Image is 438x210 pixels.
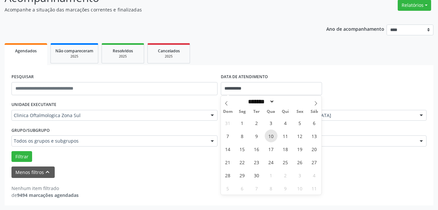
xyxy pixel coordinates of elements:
span: Setembro 9, 2025 [250,130,263,142]
span: Outubro 6, 2025 [236,182,249,195]
span: Outubro 3, 2025 [294,169,306,182]
span: Setembro 15, 2025 [236,143,249,155]
div: 2025 [55,54,93,59]
span: Setembro 26, 2025 [294,156,306,168]
span: Sáb [307,110,321,114]
p: Acompanhe a situação das marcações correntes e finalizadas [5,6,305,13]
span: Cancelados [158,48,180,54]
span: Setembro 11, 2025 [279,130,292,142]
span: Setembro 24, 2025 [265,156,277,168]
span: Clinica Oftalmologica Zona Sul [14,112,204,119]
div: de [11,192,79,199]
span: Setembro 10, 2025 [265,130,277,142]
input: Year [275,98,296,105]
span: Setembro 28, 2025 [221,169,234,182]
span: Resolvidos [113,48,133,54]
span: Setembro 18, 2025 [279,143,292,155]
span: Outubro 2, 2025 [279,169,292,182]
span: Outubro 1, 2025 [265,169,277,182]
span: Qui [278,110,293,114]
span: Setembro 16, 2025 [250,143,263,155]
span: Setembro 4, 2025 [279,116,292,129]
i: keyboard_arrow_up [44,168,51,176]
span: Setembro 5, 2025 [294,116,306,129]
span: Setembro 27, 2025 [308,156,321,168]
span: Setembro 30, 2025 [250,169,263,182]
span: Setembro 25, 2025 [279,156,292,168]
span: Setembro 23, 2025 [250,156,263,168]
span: Outubro 9, 2025 [279,182,292,195]
span: Setembro 21, 2025 [221,156,234,168]
span: Não compareceram [55,48,93,54]
span: Setembro 8, 2025 [236,130,249,142]
label: UNIDADE EXECUTANTE [11,100,56,110]
p: Ano de acompanhamento [326,25,384,33]
button: Filtrar [11,151,32,162]
span: Setembro 20, 2025 [308,143,321,155]
span: Setembro 2, 2025 [250,116,263,129]
button: Menos filtroskeyboard_arrow_up [11,166,55,178]
span: Setembro 19, 2025 [294,143,306,155]
div: Nenhum item filtrado [11,185,79,192]
span: Qua [264,110,278,114]
strong: 9494 marcações agendadas [17,192,79,198]
label: Grupo/Subgrupo [11,125,50,135]
span: Setembro 1, 2025 [236,116,249,129]
span: Setembro 14, 2025 [221,143,234,155]
label: DATA DE ATENDIMENTO [221,72,268,82]
span: Outubro 8, 2025 [265,182,277,195]
span: Outubro 4, 2025 [308,169,321,182]
span: Outubro 7, 2025 [250,182,263,195]
span: Setembro 22, 2025 [236,156,249,168]
span: Setembro 29, 2025 [236,169,249,182]
span: Agosto 31, 2025 [221,116,234,129]
span: Setembro 12, 2025 [294,130,306,142]
select: Month [246,98,275,105]
span: Setembro 13, 2025 [308,130,321,142]
span: Dom [221,110,235,114]
span: Outubro 11, 2025 [308,182,321,195]
label: PESQUISAR [11,72,34,82]
span: Outubro 5, 2025 [221,182,234,195]
span: Todos os grupos e subgrupos [14,138,204,144]
span: Seg [235,110,249,114]
span: Agendados [15,48,37,54]
div: 2025 [152,54,185,59]
span: Setembro 17, 2025 [265,143,277,155]
span: Ter [249,110,264,114]
span: Sex [293,110,307,114]
span: Setembro 3, 2025 [265,116,277,129]
span: Outubro 10, 2025 [294,182,306,195]
span: Setembro 6, 2025 [308,116,321,129]
span: Setembro 7, 2025 [221,130,234,142]
div: 2025 [106,54,139,59]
